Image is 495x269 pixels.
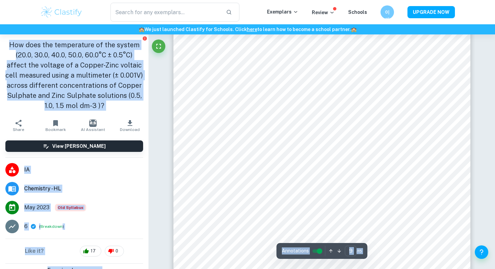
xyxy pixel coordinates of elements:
span: Bookmark [45,127,66,132]
a: Schools [348,9,367,15]
button: UPGRADE NOW [407,6,455,18]
span: 🏫 [139,27,144,32]
span: 🏫 [351,27,357,32]
button: View [PERSON_NAME] [5,140,143,152]
p: Exemplars [267,8,298,16]
div: 0 [105,246,124,257]
button: 이예 [381,5,394,19]
div: 17 [80,246,101,257]
span: IA [24,166,143,174]
a: here [247,27,257,32]
span: Share [13,127,24,132]
span: / 15 [357,248,362,254]
h6: View [PERSON_NAME] [52,142,106,150]
span: ( ) [39,223,64,230]
span: 17 [87,248,99,254]
button: Breakdown [40,223,63,230]
span: May 2023 [24,204,49,212]
span: Chemistry - HL [24,185,143,193]
button: AI Assistant [74,116,111,135]
h1: How does the temperature of the system (20.0, 30.0, 40.0, 50.0, 60.0°C ± 0.5°C) affect the voltag... [5,40,143,111]
h6: Like it? [25,247,44,255]
p: 6 [24,222,28,231]
span: Annotations [282,247,309,254]
button: Help and Feedback [475,245,488,259]
button: Download [111,116,148,135]
button: Fullscreen [152,39,165,53]
input: Search for any exemplars... [110,3,221,22]
div: Starting from the May 2025 session, the Chemistry IA requirements have changed. It's OK to refer ... [55,204,86,211]
img: Clastify logo [40,5,83,19]
h6: We just launched Clastify for Schools. Click to learn how to become a school partner. [1,26,494,33]
p: Review [312,9,335,16]
h6: 이예 [384,8,391,16]
span: Old Syllabus [55,204,86,211]
span: 0 [112,248,122,254]
span: AI Assistant [81,127,105,132]
span: Download [120,127,140,132]
button: Bookmark [37,116,74,135]
img: AI Assistant [89,119,97,127]
button: Report issue [142,36,147,41]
